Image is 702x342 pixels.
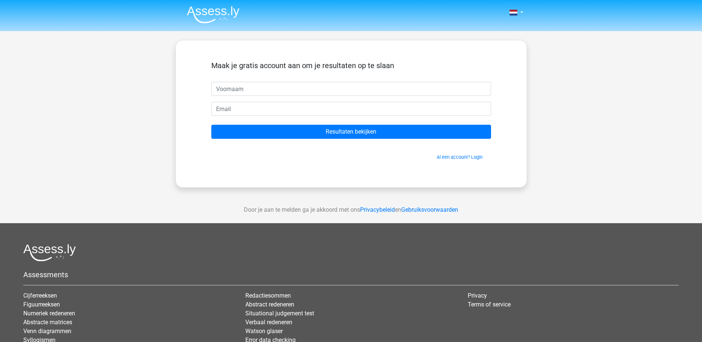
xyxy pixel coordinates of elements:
input: Resultaten bekijken [211,125,491,139]
a: Gebruiksvoorwaarden [401,206,458,213]
a: Abstracte matrices [23,319,72,326]
a: Privacy [468,292,487,299]
a: Venn diagrammen [23,328,71,335]
a: Abstract redeneren [245,301,294,308]
a: Privacybeleid [360,206,395,213]
a: Redactiesommen [245,292,291,299]
input: Voornaam [211,82,491,96]
a: Situational judgement test [245,310,314,317]
a: Terms of service [468,301,511,308]
a: Verbaal redeneren [245,319,292,326]
a: Al een account? Login [437,154,483,160]
a: Figuurreeksen [23,301,60,308]
img: Assessly logo [23,244,76,261]
input: Email [211,102,491,116]
a: Numeriek redeneren [23,310,75,317]
a: Cijferreeksen [23,292,57,299]
h5: Maak je gratis account aan om je resultaten op te slaan [211,61,491,70]
h5: Assessments [23,270,679,279]
a: Watson glaser [245,328,283,335]
img: Assessly [187,6,239,23]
